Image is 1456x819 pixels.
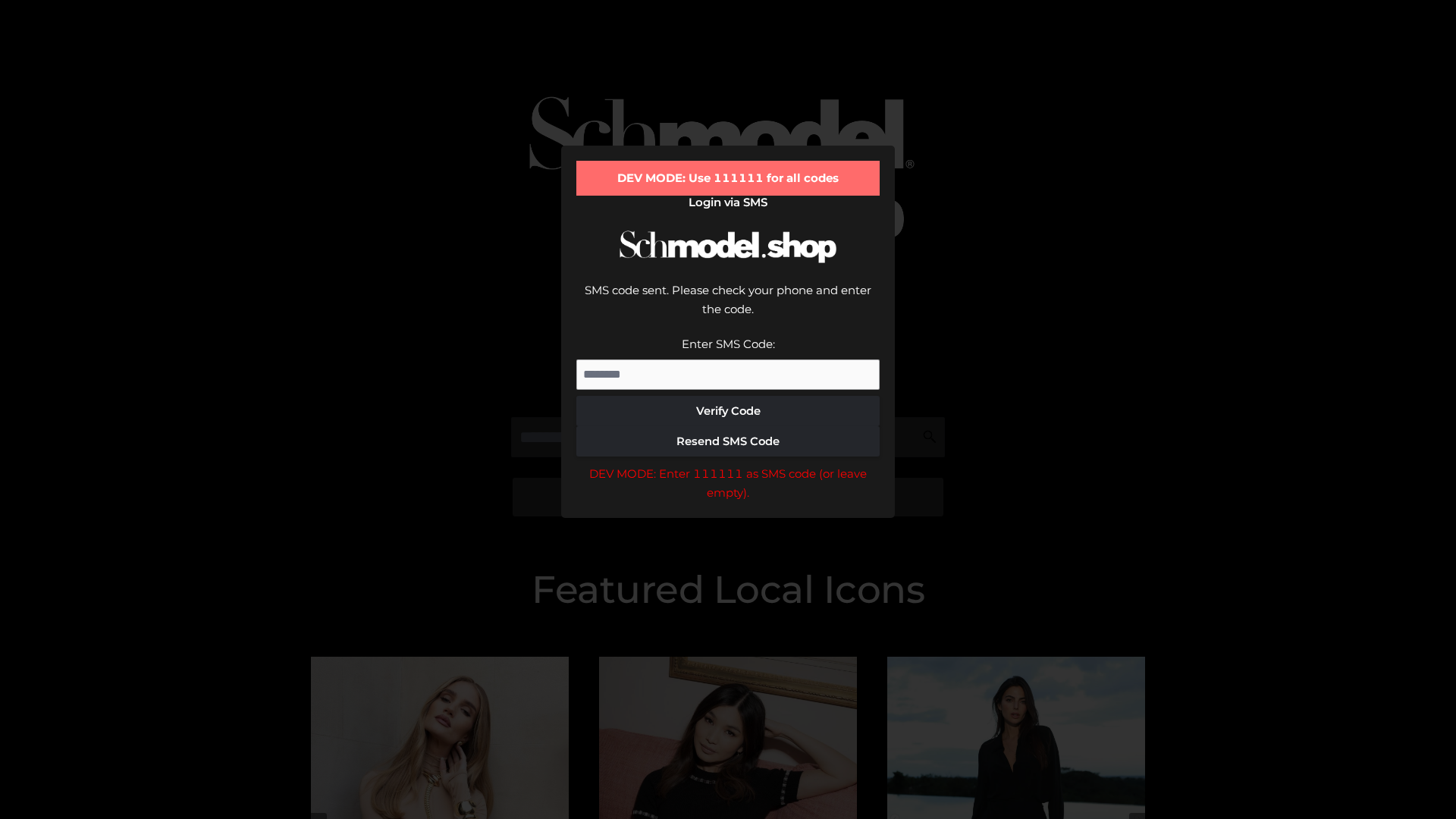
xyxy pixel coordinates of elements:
[576,196,880,209] h2: Login via SMS
[576,396,880,426] button: Verify Code
[576,281,880,334] div: SMS code sent. Please check your phone and enter the code.
[576,161,880,196] div: DEV MODE: Use 111111 for all codes
[614,217,842,277] img: Schmodel Logo
[682,337,775,351] label: Enter SMS Code:
[576,464,880,503] div: DEV MODE: Enter 111111 as SMS code (or leave empty).
[576,426,880,457] button: Resend SMS Code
